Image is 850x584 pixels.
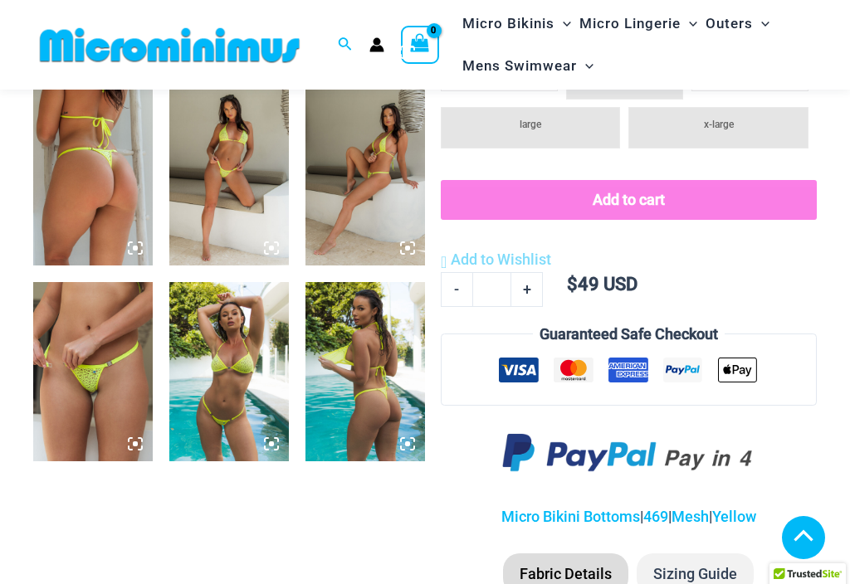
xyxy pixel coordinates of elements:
[628,107,808,148] li: x-large
[441,247,551,272] a: Add to Wishlist
[441,504,817,529] p: | | |
[672,508,709,525] a: Mesh
[441,180,817,220] button: Add to cart
[712,508,756,525] a: Yellow
[169,86,289,265] img: Bubble Mesh Highlight Yellow 309 Tri Top 469 Thong
[520,119,541,130] span: large
[458,45,598,87] a: Mens SwimwearMenu ToggleMenu Toggle
[501,508,640,525] a: Micro Bikini Bottoms
[441,107,621,148] li: large
[567,274,578,294] span: $
[701,2,774,45] a: OutersMenu ToggleMenu Toggle
[441,272,472,307] a: -
[579,2,681,45] span: Micro Lingerie
[305,282,425,461] img: Bubble Mesh Highlight Yellow 323 Underwire Top 469 Thong
[577,45,594,87] span: Menu Toggle
[401,26,439,64] a: View Shopping Cart, empty
[458,2,575,45] a: Micro BikinisMenu ToggleMenu Toggle
[704,119,734,130] span: x-large
[575,2,701,45] a: Micro LingerieMenu ToggleMenu Toggle
[451,251,551,268] span: Add to Wishlist
[554,2,571,45] span: Menu Toggle
[169,282,289,461] img: Bubble Mesh Highlight Yellow 323 Underwire Top 469 Thong
[33,86,153,265] img: Bubble Mesh Highlight Yellow 309 Tri Top 469 Thong
[472,272,511,307] input: Product quantity
[33,282,153,461] img: Bubble Mesh Highlight Yellow 469 Thong
[338,35,353,56] a: Search icon link
[753,2,769,45] span: Menu Toggle
[305,86,425,265] img: Bubble Mesh Highlight Yellow 309 Tri Top 469 Thong
[511,272,543,307] a: +
[681,2,697,45] span: Menu Toggle
[706,2,753,45] span: Outers
[567,274,637,294] bdi: 49 USD
[462,45,577,87] span: Mens Swimwear
[33,27,306,64] img: MM SHOP LOGO FLAT
[643,508,668,525] a: 469
[369,37,384,52] a: Account icon link
[533,322,725,347] legend: Guaranteed Safe Checkout
[462,2,554,45] span: Micro Bikinis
